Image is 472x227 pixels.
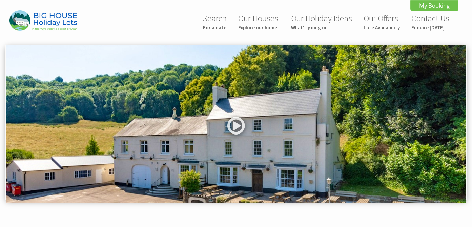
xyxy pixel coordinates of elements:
small: For a date [203,24,227,31]
small: What's going on [291,24,352,31]
small: Enquire [DATE] [411,24,449,31]
small: Late Availability [364,24,400,31]
a: SearchFor a date [203,13,227,31]
a: Contact UsEnquire [DATE] [411,13,449,31]
a: My Booking [410,0,458,11]
a: Our Holiday IdeasWhat's going on [291,13,352,31]
small: Explore our homes [238,24,280,31]
img: Big House Holiday Lets [9,10,77,31]
a: Our HousesExplore our homes [238,13,280,31]
a: Our OffersLate Availability [364,13,400,31]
